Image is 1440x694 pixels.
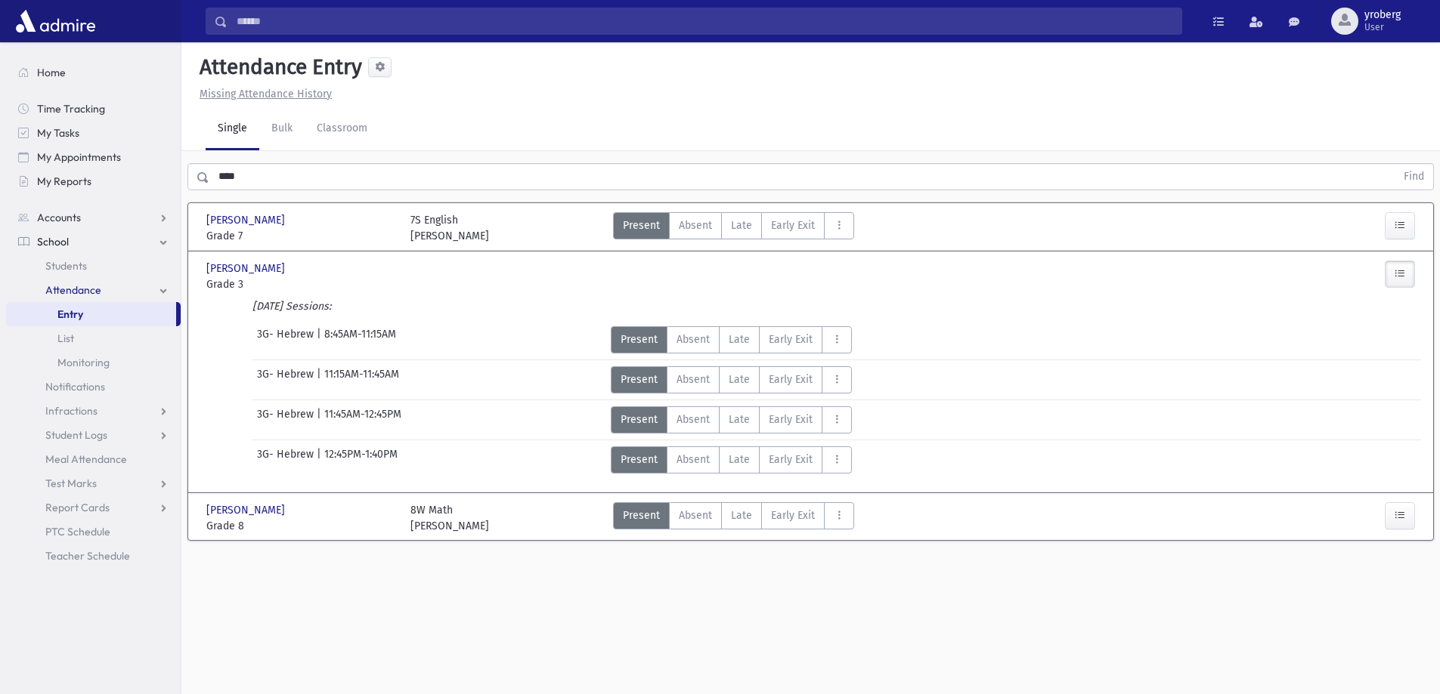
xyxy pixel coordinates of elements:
[317,406,324,433] span: |
[45,525,110,538] span: PTC Schedule
[769,412,813,427] span: Early Exit
[305,108,379,150] a: Classroom
[621,332,658,347] span: Present
[317,326,324,353] span: |
[324,406,401,433] span: 11:45AM-12:45PM
[257,406,317,433] span: 3G- Hebrew
[410,502,489,534] div: 8W Math [PERSON_NAME]
[6,495,181,520] a: Report Cards
[6,121,181,145] a: My Tasks
[1364,21,1401,33] span: User
[37,235,69,248] span: School
[677,452,710,467] span: Absent
[206,518,395,534] span: Grade 8
[37,66,66,79] span: Home
[45,477,97,490] span: Test Marks
[45,549,130,563] span: Teacher Schedule
[621,412,658,427] span: Present
[6,544,181,568] a: Teacher Schedule
[45,259,87,273] span: Students
[621,372,658,387] span: Present
[324,326,396,353] span: 8:45AM-11:15AM
[769,372,813,387] span: Early Exit
[6,278,181,302] a: Attendance
[6,205,181,230] a: Accounts
[228,8,1181,35] input: Search
[1395,164,1433,190] button: Find
[194,54,362,80] h5: Attendance Entry
[324,446,398,473] span: 12:45PM-1:40PM
[37,150,121,164] span: My Appointments
[317,446,324,473] span: |
[6,60,181,85] a: Home
[729,372,750,387] span: Late
[611,406,852,433] div: AttTypes
[45,452,127,466] span: Meal Attendance
[206,228,395,244] span: Grade 7
[6,375,181,399] a: Notifications
[257,446,317,473] span: 3G- Hebrew
[677,412,710,427] span: Absent
[206,276,395,292] span: Grade 3
[45,404,98,418] span: Infractions
[410,212,489,244] div: 7S English [PERSON_NAME]
[771,507,815,523] span: Early Exit
[621,452,658,467] span: Present
[679,217,712,233] span: Absent
[324,366,399,393] span: 11:15AM-11:45AM
[729,452,750,467] span: Late
[12,6,99,36] img: AdmirePro
[57,307,83,321] span: Entry
[206,261,288,276] span: [PERSON_NAME]
[6,423,181,447] a: Student Logs
[613,502,854,534] div: AttTypes
[37,211,81,224] span: Accounts
[6,230,181,254] a: School
[677,332,710,347] span: Absent
[679,507,712,523] span: Absent
[623,217,660,233] span: Present
[6,447,181,471] a: Meal Attendance
[259,108,305,150] a: Bulk
[6,302,176,326] a: Entry
[731,507,752,523] span: Late
[206,212,288,228] span: [PERSON_NAME]
[6,169,181,193] a: My Reports
[611,446,852,473] div: AttTypes
[729,332,750,347] span: Late
[6,97,181,121] a: Time Tracking
[6,350,181,375] a: Monitoring
[6,471,181,495] a: Test Marks
[37,174,91,188] span: My Reports
[37,126,79,140] span: My Tasks
[623,507,660,523] span: Present
[677,372,710,387] span: Absent
[206,108,259,150] a: Single
[45,428,107,442] span: Student Logs
[252,300,331,313] i: [DATE] Sessions:
[257,326,317,353] span: 3G- Hebrew
[1364,9,1401,21] span: yroberg
[611,366,852,393] div: AttTypes
[611,326,852,353] div: AttTypes
[769,452,813,467] span: Early Exit
[769,332,813,347] span: Early Exit
[57,332,74,345] span: List
[6,145,181,169] a: My Appointments
[206,502,288,518] span: [PERSON_NAME]
[729,412,750,427] span: Late
[731,217,752,233] span: Late
[257,366,317,393] span: 3G- Hebrew
[6,399,181,423] a: Infractions
[6,254,181,278] a: Students
[771,217,815,233] span: Early Exit
[317,366,324,393] span: |
[6,326,181,350] a: List
[194,88,332,100] a: Missing Attendance History
[613,212,854,244] div: AttTypes
[200,88,332,100] u: Missing Attendance History
[45,283,101,297] span: Attendance
[6,520,181,544] a: PTC Schedule
[57,356,110,369] span: Monitoring
[45,380,105,393] span: Notifications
